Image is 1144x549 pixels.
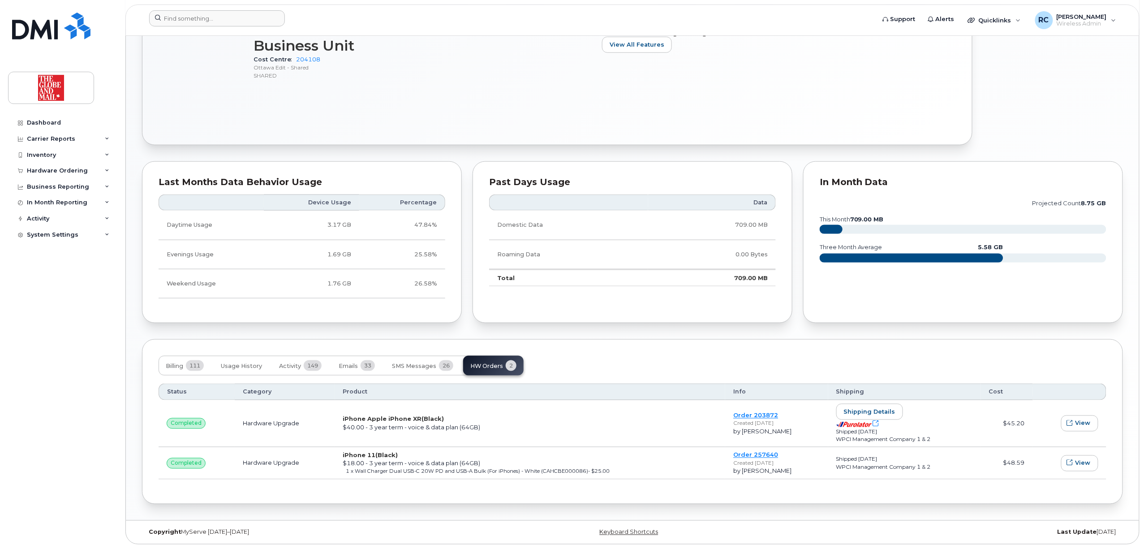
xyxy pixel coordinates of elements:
[733,412,778,419] a: Order 203872
[264,211,359,240] td: 3.17 GB
[850,216,884,223] tspan: 709.00 MB
[167,418,206,429] div: null&#013;
[989,388,1003,396] span: Cost
[820,178,1106,187] div: In Month Data
[159,178,445,187] div: Last Months Data Behavior Usage
[836,404,903,420] button: Shipping details
[359,240,445,269] td: 25.58%
[254,38,591,54] h3: Business Unit
[254,56,296,63] span: Cost Centre
[142,529,469,536] div: MyServe [DATE]–[DATE]
[346,468,717,475] div: 1 x Wall Charger Dual USB-C 20W PD and USB-A Bulk (For iPhones) - White (CAHCBE000086)
[1032,200,1106,207] text: projected count
[167,458,206,469] div: null&#013;
[836,428,973,436] div: Shipped [DATE]
[981,400,1033,448] td: $45.20
[392,363,436,370] span: SMS Messages
[359,195,445,211] th: Percentage
[836,436,973,443] div: WPCI Management Company 1 & 2
[602,37,672,53] button: View All Features
[1058,529,1097,536] strong: Last Update
[1081,200,1106,207] tspan: 8.75 GB
[149,10,285,26] input: Find something...
[610,40,664,49] span: View All Features
[171,419,202,428] span: completed
[186,360,204,371] span: 111
[844,407,895,416] span: Shipping details
[489,240,648,269] td: Roaming Data
[171,459,202,467] span: completed
[439,360,453,371] span: 26
[962,11,1027,29] div: Quicklinks
[588,468,610,475] span: - $25.00
[159,240,445,269] tr: Weekdays from 6:00pm to 8:00am
[489,178,776,187] div: Past Days Usage
[1057,13,1107,20] span: [PERSON_NAME]
[159,211,264,240] td: Daytime Usage
[836,388,864,396] span: Shipping
[422,415,444,423] span: (Black)
[159,240,264,269] td: Evenings Usage
[279,363,301,370] span: Activity
[243,388,271,396] span: Category
[648,211,776,240] td: 709.00 MB
[648,240,776,269] td: 0.00 Bytes
[836,422,872,428] img: purolator-9dc0d6913a5419968391dc55414bb4d415dd17fc9089aa56d78149fa0af40473.png
[489,269,648,286] td: Total
[376,452,398,459] span: (Black)
[304,360,322,371] span: 149
[264,240,359,269] td: 1.69 GB
[819,216,884,223] text: this month
[1057,20,1107,27] span: Wireless Admin
[819,244,882,251] text: three month average
[264,269,359,298] td: 1.76 GB
[1039,15,1049,26] span: RC
[1075,419,1091,428] span: View
[733,467,820,476] div: by [PERSON_NAME]
[733,459,820,467] div: Created [DATE]
[359,269,445,298] td: 26.58%
[149,529,181,536] strong: Copyright
[339,363,358,370] span: Emails
[836,463,973,471] div: WPCI Management Company 1 & 2
[796,529,1123,536] div: [DATE]
[981,447,1033,479] td: $48.59
[978,244,1003,251] text: 5.58 GB
[343,452,398,459] strong: iPhone 11
[877,10,922,28] a: Support
[254,72,591,79] p: SHARED
[489,211,648,240] td: Domestic Data
[359,211,445,240] td: 47.84%
[235,447,335,479] td: Hardware Upgrade
[159,269,445,298] tr: Friday from 6:00pm to Monday 8:00am
[343,388,368,396] span: Product
[648,269,776,286] td: 709.00 MB
[166,363,183,370] span: Billing
[1061,415,1098,432] button: View
[159,269,264,298] td: Weekend Usage
[264,195,359,211] th: Device Usage
[343,424,481,431] span: $40.00 - 3 year term - voice & data plan (64GB)
[361,360,375,371] span: 33
[733,388,746,396] span: Info
[296,56,320,63] a: 204108
[922,10,961,28] a: Alerts
[600,529,658,536] a: Keyboard Shortcuts
[733,428,820,436] div: by [PERSON_NAME]
[221,363,262,370] span: Usage History
[836,455,973,463] div: Shipped [DATE]
[1029,11,1122,29] div: Richard Chan
[1061,455,1098,471] button: View
[979,17,1011,24] span: Quicklinks
[167,388,187,396] span: Status
[343,460,481,467] span: $18.00 - 3 year term - voice & data plan (64GB)
[1075,459,1091,467] span: View
[648,195,776,211] th: Data
[936,15,955,24] span: Alerts
[733,451,778,458] a: Order 257640
[733,419,820,427] div: Created [DATE]
[890,15,916,24] span: Support
[235,400,335,448] td: Hardware Upgrade
[254,64,591,71] p: Ottawa Edit - Shared
[836,420,879,428] a: Open shipping details in new tab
